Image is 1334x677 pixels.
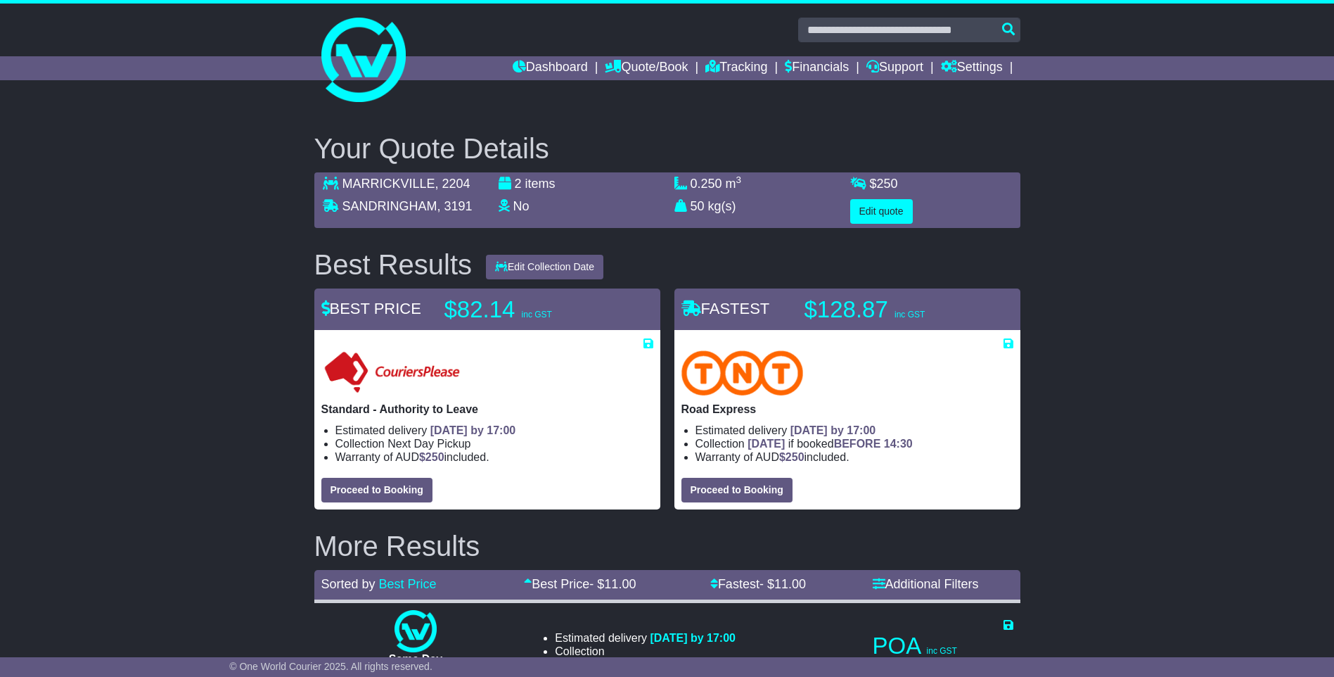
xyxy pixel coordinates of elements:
img: TNT Domestic: Road Express [681,350,804,396]
span: © One World Courier 2025. All rights reserved. [229,661,432,672]
li: Warranty of AUD included. [695,450,1013,464]
span: 50 [691,199,705,213]
p: Road Express [681,403,1013,416]
span: 250 [877,177,898,191]
li: Estimated delivery [555,631,736,645]
a: Quote/Book [605,56,688,80]
a: Dashboard [513,56,588,80]
span: 2 [515,177,522,191]
sup: 3 [736,175,742,185]
button: Edit quote [850,199,913,224]
p: $128.87 [804,296,980,324]
div: Best Results [307,249,480,280]
li: Collection [555,645,736,658]
span: , 3191 [437,199,473,213]
span: SANDRINGHAM [342,199,437,213]
button: Edit Collection Date [486,255,603,279]
span: 0.250 [691,177,722,191]
li: Warranty of AUD included. [335,450,653,464]
span: items [525,177,556,191]
span: [DATE] by 17:00 [790,424,876,436]
span: No [513,199,530,213]
span: , 2204 [435,177,470,191]
span: BEST PRICE [321,300,421,317]
a: Fastest- $11.00 [710,577,806,591]
p: Standard - Authority to Leave [321,403,653,416]
button: Proceed to Booking [321,478,432,502]
h2: Your Quote Details [314,133,1020,164]
li: Estimated delivery [695,424,1013,437]
a: Support [866,56,923,80]
li: Estimated delivery [335,424,653,437]
span: [DATE] by 17:00 [650,632,736,644]
button: Proceed to Booking [681,478,793,502]
a: Best Price- $11.00 [524,577,636,591]
span: 11.00 [604,577,636,591]
li: Collection [335,437,653,450]
a: Best Price [379,577,437,591]
span: [DATE] by 17:00 [430,424,516,436]
span: $ [419,451,444,463]
span: if booked [748,438,912,450]
a: Financials [785,56,849,80]
a: Tracking [705,56,767,80]
span: $ [870,177,898,191]
a: Settings [941,56,1003,80]
span: m [726,177,742,191]
span: kg(s) [708,199,736,213]
span: inc GST [894,310,925,319]
img: One World Courier: Same Day Nationwide(quotes take 0.5-1 hour) [395,610,437,652]
span: $ [779,451,804,463]
span: 14:30 [884,438,913,450]
h2: More Results [314,531,1020,562]
span: FASTEST [681,300,770,317]
li: Collection [695,437,1013,450]
span: - $ [589,577,636,591]
p: POA [873,632,1013,660]
span: 250 [425,451,444,463]
p: $82.14 [444,296,620,324]
span: Next Day Pickup [387,438,470,450]
span: Sorted by [321,577,376,591]
span: BEFORE [834,438,881,450]
a: Additional Filters [873,577,979,591]
span: 250 [785,451,804,463]
span: 11.00 [774,577,806,591]
img: Couriers Please: Standard - Authority to Leave [321,350,463,396]
span: inc GST [522,310,552,319]
span: [DATE] [748,438,785,450]
span: MARRICKVILLE [342,177,435,191]
span: - $ [759,577,806,591]
span: inc GST [927,646,957,656]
